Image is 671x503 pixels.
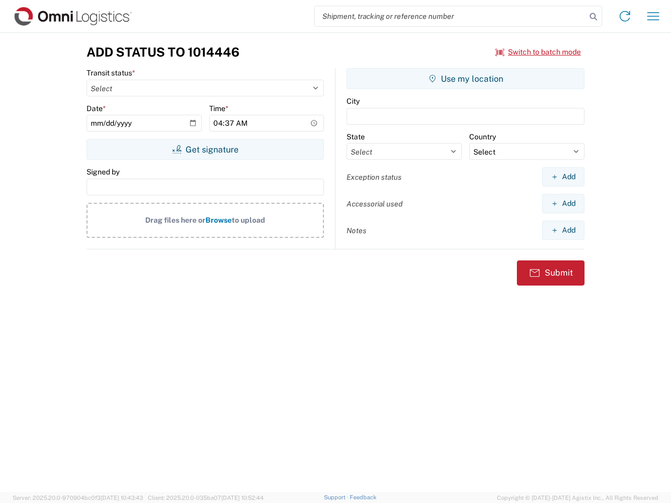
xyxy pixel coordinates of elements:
[542,167,585,187] button: Add
[495,43,581,61] button: Switch to batch mode
[86,167,120,177] label: Signed by
[232,216,265,224] span: to upload
[205,216,232,224] span: Browse
[497,493,658,502] span: Copyright © [DATE]-[DATE] Agistix Inc., All Rights Reserved
[209,104,229,113] label: Time
[86,45,240,60] h3: Add Status to 1014446
[542,194,585,213] button: Add
[347,199,403,209] label: Accessorial used
[517,260,585,286] button: Submit
[221,495,264,501] span: [DATE] 10:52:44
[145,216,205,224] span: Drag files here or
[347,68,585,89] button: Use my location
[148,495,264,501] span: Client: 2025.20.0-035ba07
[324,494,350,500] a: Support
[347,96,360,106] label: City
[13,495,143,501] span: Server: 2025.20.0-970904bc0f3
[347,172,402,182] label: Exception status
[469,132,496,141] label: Country
[350,494,376,500] a: Feedback
[347,132,365,141] label: State
[86,104,106,113] label: Date
[101,495,143,501] span: [DATE] 10:43:43
[347,226,366,235] label: Notes
[86,139,324,160] button: Get signature
[315,6,586,26] input: Shipment, tracking or reference number
[542,221,585,240] button: Add
[86,68,135,78] label: Transit status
